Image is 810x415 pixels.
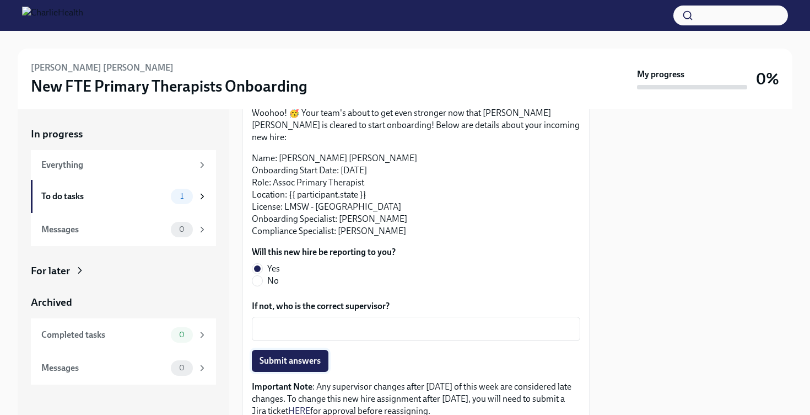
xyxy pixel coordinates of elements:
[31,62,174,74] h6: [PERSON_NAME] [PERSON_NAME]
[31,295,216,310] a: Archived
[252,350,328,372] button: Submit answers
[31,76,307,96] h3: New FTE Primary Therapists Onboarding
[31,352,216,385] a: Messages0
[756,69,779,89] h3: 0%
[41,362,166,374] div: Messages
[31,150,216,180] a: Everything
[172,225,191,233] span: 0
[637,68,684,81] strong: My progress
[41,159,193,171] div: Everything
[31,264,216,278] a: For later
[252,300,580,312] label: If not, who is the correct supervisor?
[172,331,191,339] span: 0
[22,7,83,24] img: CharlieHealth
[41,224,166,236] div: Messages
[174,192,190,200] span: 1
[252,152,580,237] p: Name: [PERSON_NAME] [PERSON_NAME] Onboarding Start Date: [DATE] Role: Assoc Primary Therapist Loc...
[41,329,166,341] div: Completed tasks
[172,364,191,372] span: 0
[31,127,216,141] a: In progress
[31,213,216,246] a: Messages0
[31,264,70,278] div: For later
[31,318,216,352] a: Completed tasks0
[267,263,280,275] span: Yes
[252,107,580,143] p: Woohoo! 🥳 Your team's about to get even stronger now that [PERSON_NAME] [PERSON_NAME] is cleared ...
[260,355,321,366] span: Submit answers
[252,246,396,258] label: Will this new hire be reporting to you?
[41,190,166,203] div: To do tasks
[31,180,216,213] a: To do tasks1
[252,381,312,392] strong: Important Note
[267,275,279,287] span: No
